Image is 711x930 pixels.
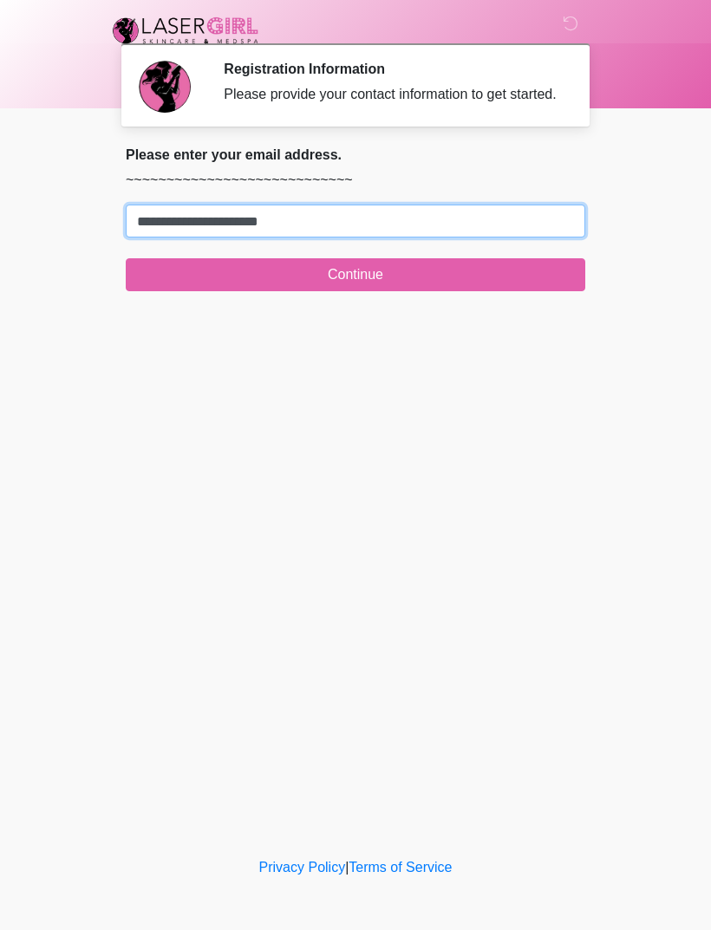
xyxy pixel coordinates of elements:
a: | [345,860,349,875]
h2: Please enter your email address. [126,146,585,163]
img: Agent Avatar [139,61,191,113]
a: Terms of Service [349,860,452,875]
p: ~~~~~~~~~~~~~~~~~~~~~~~~~~~~ [126,170,585,191]
button: Continue [126,258,585,291]
img: Laser Girl Med Spa LLC Logo [108,13,263,48]
div: Please provide your contact information to get started. [224,84,559,105]
a: Privacy Policy [259,860,346,875]
h2: Registration Information [224,61,559,77]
